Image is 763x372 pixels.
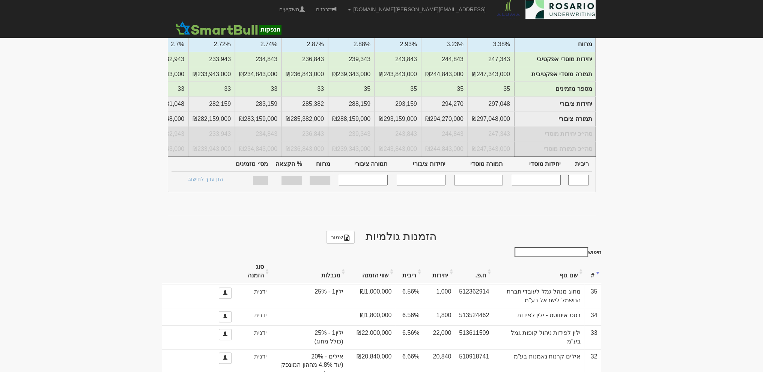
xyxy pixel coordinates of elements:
td: תמורה אפקטיבית [281,67,328,82]
td: תמורה ציבורי [421,111,468,127]
td: יחידות אפקטיבי [421,52,468,67]
label: חיפוש [512,247,601,257]
td: ₪1,800,000 [347,308,395,325]
td: סה״כ תמורה מוסדי [514,142,595,157]
td: מספר מזמינים [235,81,281,96]
th: #: activate to sort column ascending [584,259,601,284]
td: תמורה ציבורי [375,111,421,127]
td: יחידות ציבורי [375,96,421,111]
td: 1,800 [423,308,455,325]
td: 6.56% [395,325,423,349]
td: מספר מזמינים [514,82,595,97]
td: תמורה אפקטיבית [235,67,281,82]
th: מרווח [305,157,333,172]
td: 22,000 [423,325,455,349]
th: שם גוף: activate to sort column ascending [493,259,584,284]
td: סה״כ תמורה [281,142,328,157]
td: מספר מזמינים [468,81,514,96]
input: חיפוש [515,247,588,257]
img: SmartBull Logo [173,21,284,36]
td: יחידות אפקטיבי [468,52,514,67]
td: מרווח [514,37,595,52]
h2: הזמנות גולמיות [162,230,601,244]
td: מחוג מנהל גמל לעובדי חברת החשמל לישראל בע"מ [493,284,584,308]
td: יחידות אפקטיבי [188,52,235,67]
td: תמורה אפקטיבית [421,67,468,82]
td: יחידות אפקטיבי [328,52,375,67]
td: יחידות מוסדי אפקטיבי [514,52,595,67]
th: יחידות ציבורי [391,157,448,172]
td: תמורה ציבורי [328,111,375,127]
th: שווי הזמנה: activate to sort column ascending [347,259,395,284]
th: יחידות: activate to sort column ascending [423,259,455,284]
td: תמורה אפקטיבית [375,67,421,82]
span: אילים - 20% [274,352,343,361]
td: תמורה ציבורי [188,111,235,127]
td: סה״כ יחידות [188,127,235,142]
td: יחידות ציבורי [188,96,235,111]
th: ריבית [564,157,592,172]
td: מרווח [421,37,468,52]
td: סה״כ תמורה [235,142,281,157]
img: excel-file-black.png [344,235,350,241]
td: ידנית [235,325,271,349]
th: תמורה מוסדי [448,157,506,172]
td: 1,000 [423,284,455,308]
td: 34 [584,308,601,325]
td: יחידות ציבורי [281,96,328,111]
td: יחידות ציבורי [468,96,514,111]
th: מס׳ מזמינים [231,157,271,172]
td: תמורה אפקטיבית [328,67,375,82]
td: יחידות ציבורי [514,97,595,112]
td: מספר מזמינים [328,81,375,96]
td: סה״כ תמורה [421,142,468,157]
td: סה״כ יחידות מוסדי [514,127,595,142]
td: 513611509 [455,325,493,349]
td: 6.56% [395,308,423,325]
td: מרווח [328,37,375,52]
td: תמורה ציבורי [468,111,514,127]
td: מרווח [188,37,235,52]
th: % הקצאה [271,157,305,172]
td: מספר מזמינים [421,81,468,96]
td: 513524462 [455,308,493,325]
td: מרווח [375,37,421,52]
td: סה״כ יחידות [375,127,421,142]
td: תמורה אפקטיבית [188,67,235,82]
td: מספר מזמינים [281,81,328,96]
td: סה״כ יחידות [468,127,514,142]
td: ₪22,000,000 [347,325,395,349]
td: סה״כ תמורה [328,142,375,157]
th: יחידות מוסדי [506,157,564,172]
th: ח.פ.: activate to sort column ascending [455,259,493,284]
td: יחידות אפקטיבי [235,52,281,67]
td: מרווח [281,37,328,52]
td: בסט אינווסט - ילין לפידות [493,308,584,325]
th: סוג הזמנה: activate to sort column ascending [235,259,271,284]
td: 512362914 [455,284,493,308]
span: (כולל מחוג) [274,337,343,346]
td: יחידות אפקטיבי [375,52,421,67]
td: יחידות אפקטיבי [281,52,328,67]
td: יחידות ציבורי [328,96,375,111]
td: ילין לפידות ניהול קופות גמל בע"מ [493,325,584,349]
span: ילין1 - 25% [274,329,343,337]
td: מרווח [235,37,281,52]
th: מגבלות: activate to sort column ascending [271,259,347,284]
td: 33 [584,325,601,349]
td: ידנית [235,308,271,325]
td: סה״כ תמורה [188,142,235,157]
td: מרווח [468,37,514,52]
td: תמורה אפקטיבית [468,67,514,82]
td: מספר מזמינים [188,81,235,96]
td: 6.56% [395,284,423,308]
td: תמורה מוסדי אפקטיבית [514,67,595,82]
td: מספר מזמינים [375,81,421,96]
td: יחידות ציבורי [235,96,281,111]
td: ידנית [235,284,271,308]
td: סה״כ תמורה [375,142,421,157]
td: תמורה ציבורי [281,111,328,127]
td: סה״כ תמורה [468,142,514,157]
td: סה״כ יחידות [235,127,281,142]
td: 35 [584,284,601,308]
